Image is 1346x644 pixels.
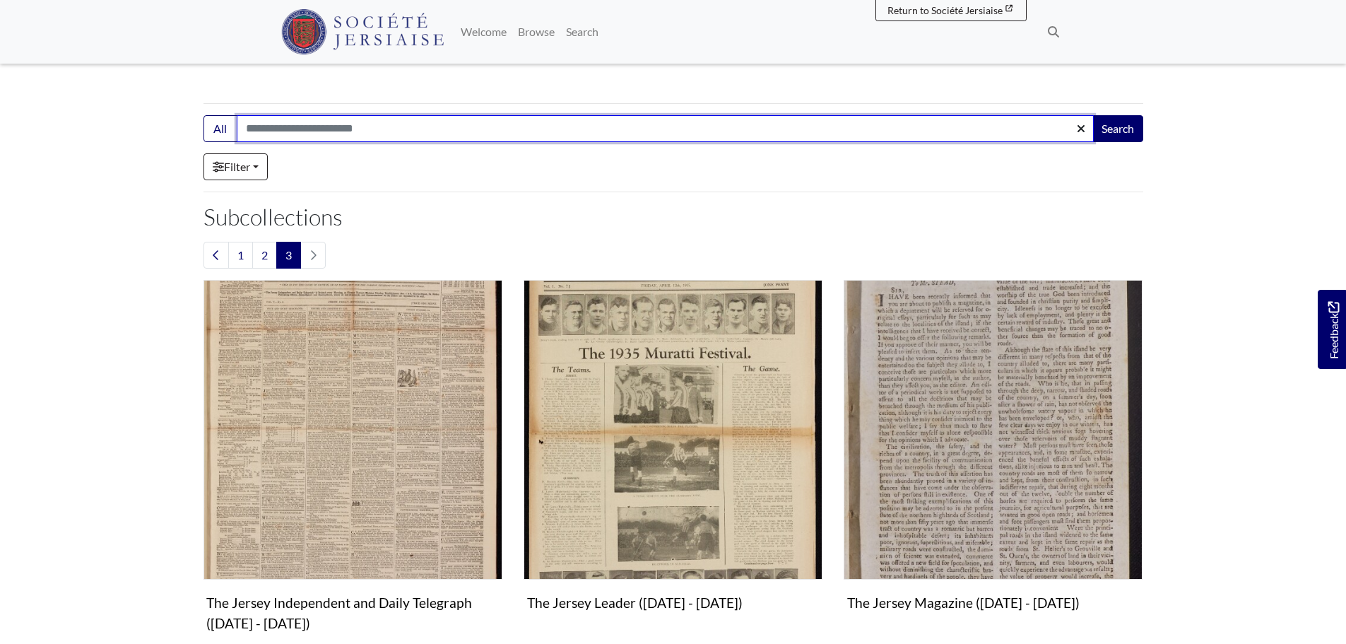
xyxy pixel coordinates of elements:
a: Société Jersiaise logo [281,6,444,58]
a: Goto page 1 [228,242,253,269]
img: The Jersey Magazine (1809 - 1810) [844,280,1143,579]
a: Filter [203,153,268,180]
a: Would you like to provide feedback? [1318,290,1346,369]
img: The Jersey Leader (1935 - 1938) [524,280,822,579]
a: The Jersey Magazine (1809 - 1810) The Jersey Magazine ([DATE] - [DATE]) [844,280,1143,616]
input: Search this collection... [237,115,1094,142]
h2: Subcollections [203,204,1143,230]
a: Goto page 2 [252,242,277,269]
a: Search [560,18,604,46]
img: The Jersey Independent and Daily Telegraph (1858 - 1863) [203,280,502,579]
span: Feedback [1325,301,1342,358]
a: Welcome [455,18,512,46]
a: The Jersey Leader (1935 - 1938) The Jersey Leader ([DATE] - [DATE]) [524,280,822,616]
span: Goto page 3 [276,242,301,269]
a: Previous page [203,242,229,269]
nav: pagination [203,242,1143,269]
button: All [203,115,237,142]
a: Browse [512,18,560,46]
button: Search [1092,115,1143,142]
a: The Jersey Independent and Daily Telegraph (1858 - 1863) The Jersey Independent and Daily Telegra... [203,280,502,637]
span: Return to Société Jersiaise [887,4,1003,16]
img: Société Jersiaise [281,9,444,54]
